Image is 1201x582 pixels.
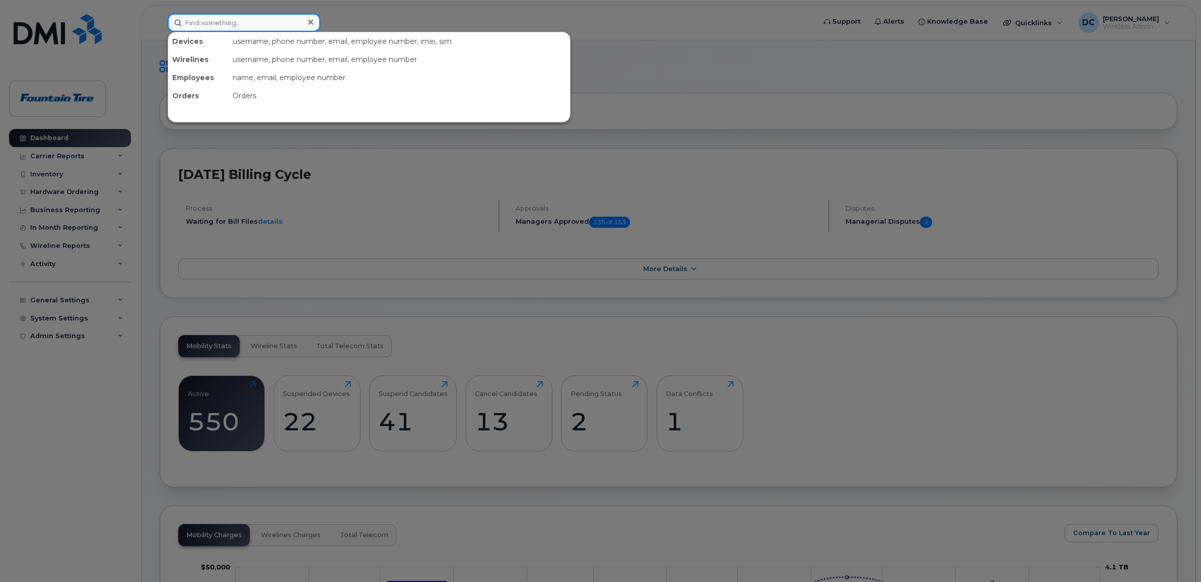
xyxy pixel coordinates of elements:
div: name, email, employee number [229,69,570,87]
div: Orders [168,87,229,105]
div: Orders [229,87,570,105]
div: Employees [168,69,229,87]
div: username, phone number, email, employee number [229,50,570,69]
div: Wirelines [168,50,229,69]
div: Devices [168,32,229,50]
div: username, phone number, email, employee number, imei, sim [229,32,570,50]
